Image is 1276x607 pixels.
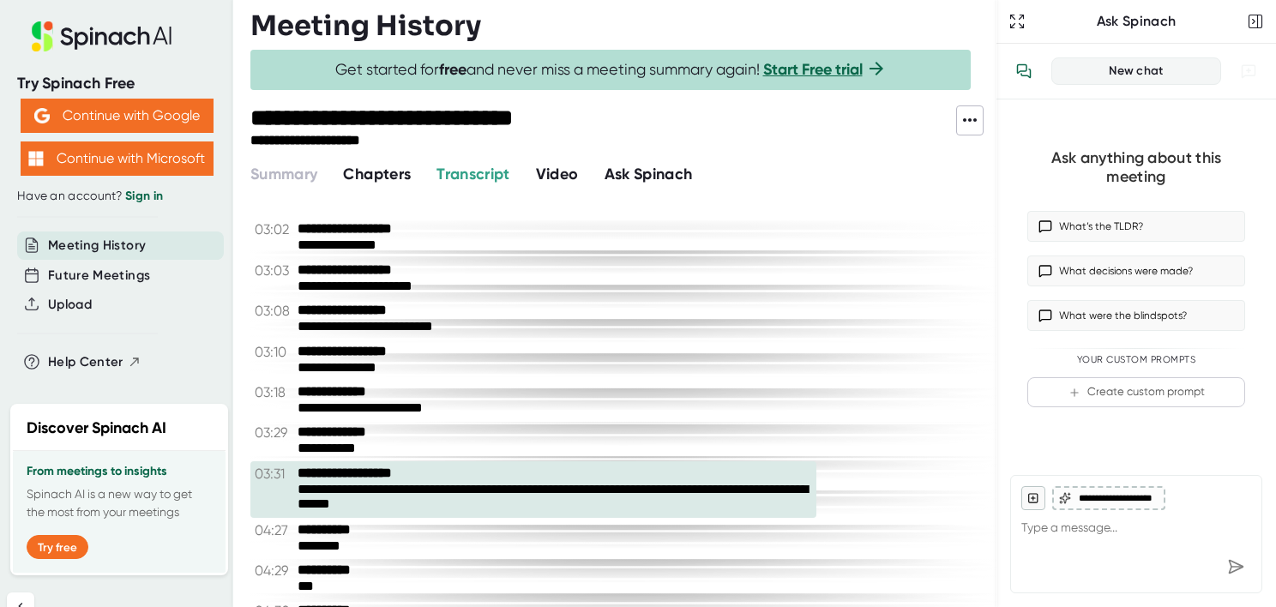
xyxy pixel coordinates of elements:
[605,165,693,183] span: Ask Spinach
[1007,54,1041,88] button: View conversation history
[250,165,317,183] span: Summary
[255,384,293,400] span: 03:18
[250,163,317,186] button: Summary
[1027,148,1245,187] div: Ask anything about this meeting
[255,466,293,482] span: 03:31
[27,417,166,440] h2: Discover Spinach AI
[536,163,579,186] button: Video
[1027,377,1245,407] button: Create custom prompt
[255,303,293,319] span: 03:08
[763,60,863,79] a: Start Free trial
[1062,63,1210,79] div: New chat
[48,352,123,372] span: Help Center
[1027,255,1245,286] button: What decisions were made?
[17,74,216,93] div: Try Spinach Free
[250,9,481,42] h3: Meeting History
[48,352,141,372] button: Help Center
[1220,551,1251,582] div: Send message
[27,485,212,521] p: Spinach AI is a new way to get the most from your meetings
[27,465,212,478] h3: From meetings to insights
[48,295,92,315] button: Upload
[605,163,693,186] button: Ask Spinach
[343,165,411,183] span: Chapters
[343,163,411,186] button: Chapters
[255,522,293,538] span: 04:27
[48,236,146,255] button: Meeting History
[48,266,150,285] button: Future Meetings
[1243,9,1267,33] button: Close conversation sidebar
[255,262,293,279] span: 03:03
[1027,354,1245,366] div: Your Custom Prompts
[255,221,293,237] span: 03:02
[436,163,510,186] button: Transcript
[1005,9,1029,33] button: Expand to Ask Spinach page
[1027,211,1245,242] button: What’s the TLDR?
[439,60,466,79] b: free
[21,141,214,176] button: Continue with Microsoft
[436,165,510,183] span: Transcript
[255,562,293,579] span: 04:29
[536,165,579,183] span: Video
[27,535,88,559] button: Try free
[21,99,214,133] button: Continue with Google
[335,60,887,80] span: Get started for and never miss a meeting summary again!
[255,424,293,441] span: 03:29
[255,344,293,360] span: 03:10
[17,189,216,204] div: Have an account?
[1027,300,1245,331] button: What were the blindspots?
[125,189,163,203] a: Sign in
[1029,13,1243,30] div: Ask Spinach
[34,108,50,123] img: Aehbyd4JwY73AAAAAElFTkSuQmCC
